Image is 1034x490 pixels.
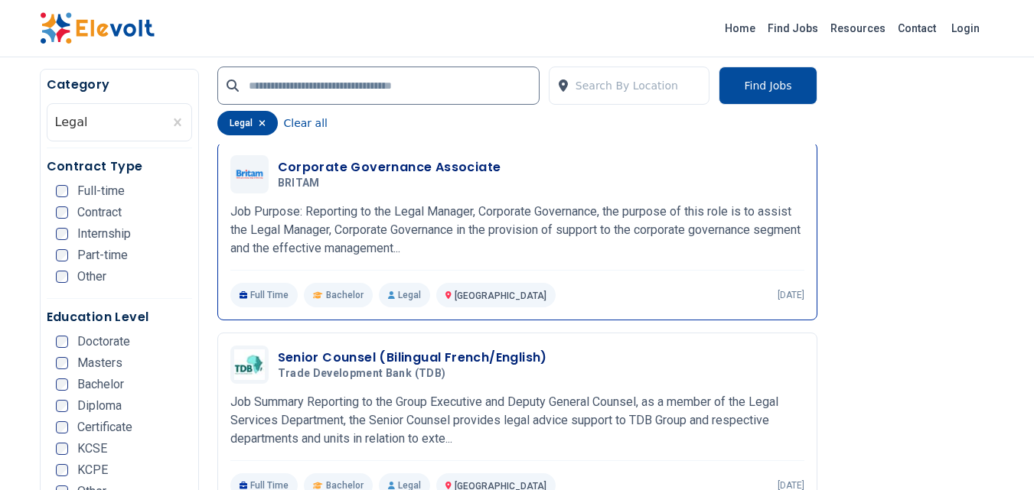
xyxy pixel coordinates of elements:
span: Part-time [77,249,128,261]
div: legal [217,111,278,135]
span: BRITAM [278,177,320,190]
img: Trade Development Bank (TDB) [234,349,265,380]
input: KCSE [56,443,68,455]
a: Contact [892,16,942,41]
input: Diploma [56,400,68,412]
span: KCSE [77,443,107,455]
a: Login [942,13,989,44]
img: BRITAM [234,170,265,180]
span: Bachelor [77,378,124,391]
input: Part-time [56,249,68,261]
span: Masters [77,357,122,369]
img: Elevolt [40,12,155,44]
span: Trade Development Bank (TDB) [278,367,446,381]
span: Internship [77,228,131,240]
input: Internship [56,228,68,240]
span: [GEOGRAPHIC_DATA] [455,290,546,301]
span: Full-time [77,185,125,197]
span: Diploma [77,400,122,412]
p: [DATE] [778,289,804,301]
span: KCPE [77,464,108,476]
p: Job Summary Reporting to the Group Executive and Deputy General Counsel, as a member of the Legal... [230,393,804,448]
span: Other [77,271,106,283]
p: Legal [379,283,430,307]
input: Contract [56,206,68,219]
h5: Contract Type [47,157,192,176]
a: Home [719,16,762,41]
input: Other [56,271,68,283]
p: Full Time [230,283,298,307]
input: KCPE [56,464,68,476]
a: BRITAMCorporate Governance AssociateBRITAMJob Purpose: Reporting to the Legal Manager, Corporate ... [230,155,804,307]
span: Doctorate [77,336,130,348]
input: Masters [56,357,68,369]
h5: Category [47,76,192,94]
h5: Education Level [47,308,192,326]
span: Certificate [77,421,132,433]
span: Contract [77,206,122,219]
input: Full-time [56,185,68,197]
a: Find Jobs [762,16,824,41]
button: Find Jobs [719,67,817,105]
h3: Senior Counsel (Bilingual French/English) [278,349,547,367]
input: Doctorate [56,336,68,348]
iframe: Chat Widget [957,417,1034,490]
span: Bachelor [326,289,364,301]
h3: Corporate Governance Associate [278,158,501,177]
input: Certificate [56,421,68,433]
a: Resources [824,16,892,41]
input: Bachelor [56,378,68,391]
button: Clear all [284,111,328,135]
p: Job Purpose: Reporting to the Legal Manager, Corporate Governance, the purpose of this role is to... [230,203,804,258]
